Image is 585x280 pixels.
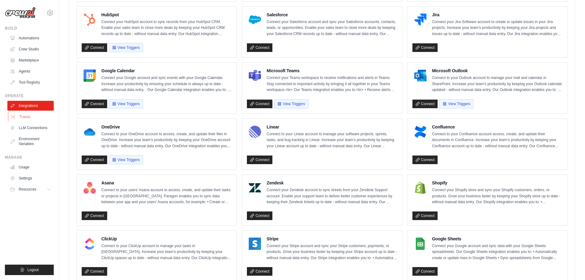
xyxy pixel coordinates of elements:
h4: Linear [267,124,397,130]
img: ClickUp Logo [84,238,96,250]
div: Operate [5,93,54,98]
a: Traces [8,112,54,122]
h4: Microsoft Teams [267,68,397,74]
p: Connect to your OneDrive account to access, create, and update their files in OneDrive. Increase ... [101,131,232,149]
h4: Stripe [267,236,397,242]
h4: Microsoft Outlook [432,68,562,74]
a: Connect [412,43,438,52]
button: View Triggers [109,155,143,164]
h4: Zendesk [267,180,397,186]
span: Logout [27,267,39,272]
img: Asana Logo [84,182,96,194]
span: Resources [19,187,36,192]
h4: Salesforce [267,12,397,18]
h4: Google Sheets [432,236,562,242]
button: View Triggers [109,99,143,108]
button: View Triggers [439,99,474,108]
a: Connect [247,211,272,220]
a: Connect [412,156,438,164]
h4: Asana [101,180,232,186]
a: LLM Connections [7,123,54,133]
img: Google Sheets Logo [414,238,427,250]
a: Connect [82,43,107,52]
p: Connect your Salesforce account and sync your Salesforce accounts, contacts, leads, or opportunit... [267,19,397,37]
div: Build [5,26,54,31]
h4: ClickUp [101,236,232,242]
a: Connect [412,211,438,220]
p: Connect your Google account and sync events with your Google Calendar. Increase your productivity... [101,75,232,93]
img: HubSpot Logo [84,14,96,26]
img: Salesforce Logo [249,14,261,26]
a: Agents [7,66,54,76]
p: Connect your Google account and sync data with your Google Sheets spreadsheets. Our Google Sheets... [432,243,562,261]
a: Marketplace [7,55,54,65]
div: Manage [5,155,54,160]
a: Connect [82,267,107,276]
img: OneDrive Logo [84,126,96,138]
img: Logo [5,7,36,19]
button: View Triggers [274,99,308,108]
a: Connect [412,267,438,276]
a: Settings [7,173,54,183]
a: Connect [247,43,272,52]
a: Automations [7,33,54,43]
a: Connect [82,156,107,164]
p: Connect to your Linear account to manage your software projects, sprints, tasks, and bug tracking... [267,131,397,149]
img: Jira Logo [414,14,427,26]
h4: HubSpot [101,12,232,18]
h4: Confluence [432,124,562,130]
img: Microsoft Outlook Logo [414,69,427,82]
img: Google Calendar Logo [84,69,96,82]
img: Zendesk Logo [249,182,261,194]
a: Connect [247,100,272,108]
a: Connect [247,156,272,164]
h4: Shopify [432,180,562,186]
p: Connect to your Confluence account access, create, and update their documents in Confluence. Incr... [432,131,562,149]
p: Connect your Teams workspace to receive notifications and alerts in Teams. Stay connected to impo... [267,75,397,93]
p: Connect your HubSpot account to sync records from your HubSpot CRM. Enable your sales team to clo... [101,19,232,37]
p: Connect to your ClickUp account to manage your tasks in [GEOGRAPHIC_DATA]. Increase your team’s p... [101,243,232,261]
a: Environment Variables [7,134,54,149]
button: View Triggers [109,43,143,52]
h4: Jira [432,12,562,18]
img: Stripe Logo [249,238,261,250]
button: Logout [5,265,54,275]
a: Connect [412,100,438,108]
a: Usage [7,162,54,172]
h4: OneDrive [101,124,232,130]
p: Connect your Shopify store and sync your Shopify customers, orders, or products. Grow your busine... [432,187,562,205]
img: Shopify Logo [414,182,427,194]
img: Linear Logo [249,126,261,138]
a: Integrations [7,101,54,111]
p: Connect to your users’ Asana account to access, create, and update their tasks or projects in [GE... [101,187,232,205]
h4: Google Calendar [101,68,232,74]
a: Connect [82,211,107,220]
p: Connect your Stripe account and sync your Stripe customers, payments, or products. Grow your busi... [267,243,397,261]
img: Confluence Logo [414,126,427,138]
p: Connect your Zendesk account to sync tickets from your Zendesk Support account. Enable your suppo... [267,187,397,205]
a: Connect [82,100,107,108]
a: Connect [247,267,272,276]
p: Connect to your Outlook account to manage your mail and calendar in SharePoint. Increase your tea... [432,75,562,93]
a: Tool Registry [7,77,54,87]
p: Connect your Jira Software account to create or update issues in your Jira projects. Increase you... [432,19,562,37]
a: Crew Studio [7,44,54,54]
img: Microsoft Teams Logo [249,69,261,82]
button: Resources [7,184,54,194]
